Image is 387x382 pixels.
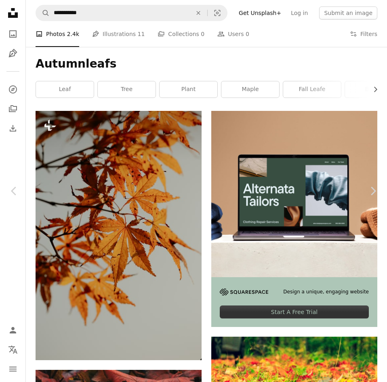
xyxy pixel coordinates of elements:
[189,5,207,21] button: Clear
[350,21,377,47] button: Filters
[5,45,21,62] a: Illustrations
[36,111,202,361] img: a tree branch with yellow leaves against a gray sky
[283,289,369,295] span: Design a unique, engaging website
[5,120,21,136] a: Download History
[36,5,227,21] form: Find visuals sitewide
[221,81,279,98] a: maple
[220,289,268,295] img: file-1705255347840-230a6ab5bca9image
[201,30,204,38] span: 0
[220,306,369,318] div: Start A Free Trial
[36,57,377,71] h1: Autumnleafs
[36,81,94,98] a: leaf
[5,26,21,42] a: Photos
[160,81,217,98] a: plant
[211,111,377,277] img: file-1707885205802-88dd96a21c72image
[36,5,50,21] button: Search Unsplash
[98,81,156,98] a: tree
[211,111,377,327] a: Design a unique, engaging websiteStart A Free Trial
[246,30,249,38] span: 0
[158,21,204,47] a: Collections 0
[5,361,21,377] button: Menu
[217,21,249,47] a: Users 0
[208,5,227,21] button: Visual search
[5,322,21,338] a: Log in / Sign up
[286,6,313,19] a: Log in
[5,81,21,98] a: Explore
[234,6,286,19] a: Get Unsplash+
[36,232,202,239] a: a tree branch with yellow leaves against a gray sky
[319,6,377,19] button: Submit an image
[283,81,341,98] a: fall leafe
[368,81,377,98] button: scroll list to the right
[138,30,145,38] span: 11
[5,342,21,358] button: Language
[359,152,387,230] a: Next
[5,101,21,117] a: Collections
[92,21,145,47] a: Illustrations 11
